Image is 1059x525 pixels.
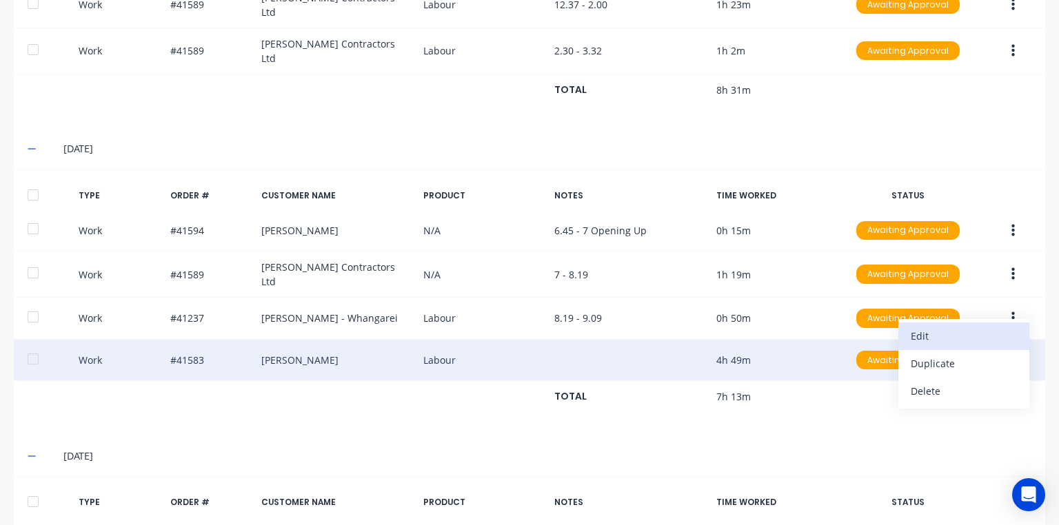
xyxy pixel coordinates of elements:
div: TIME WORKED [716,189,837,202]
div: ORDER # [170,496,250,508]
div: Awaiting Approval [856,41,960,61]
div: Edit [911,326,1017,346]
div: Awaiting Approval [856,265,960,284]
div: CUSTOMER NAME [261,189,412,202]
div: [DATE] [63,141,1031,156]
div: Awaiting Approval [856,221,960,240]
div: ORDER # [170,189,250,202]
div: TYPE [79,189,159,202]
div: TYPE [79,496,159,508]
div: Duplicate [911,353,1017,373]
div: Awaiting Approval [856,351,960,370]
div: STATUS [847,496,968,508]
div: [DATE] [63,449,1031,464]
div: NOTES [554,496,705,508]
div: CUSTOMER NAME [261,496,412,508]
div: TIME WORKED [716,496,837,508]
div: NOTES [554,189,705,202]
div: Awaiting Approval [856,309,960,328]
div: Delete [911,381,1017,401]
div: PRODUCT [423,496,544,508]
div: STATUS [847,189,968,202]
div: PRODUCT [423,189,544,202]
div: Open Intercom Messenger [1012,478,1045,511]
